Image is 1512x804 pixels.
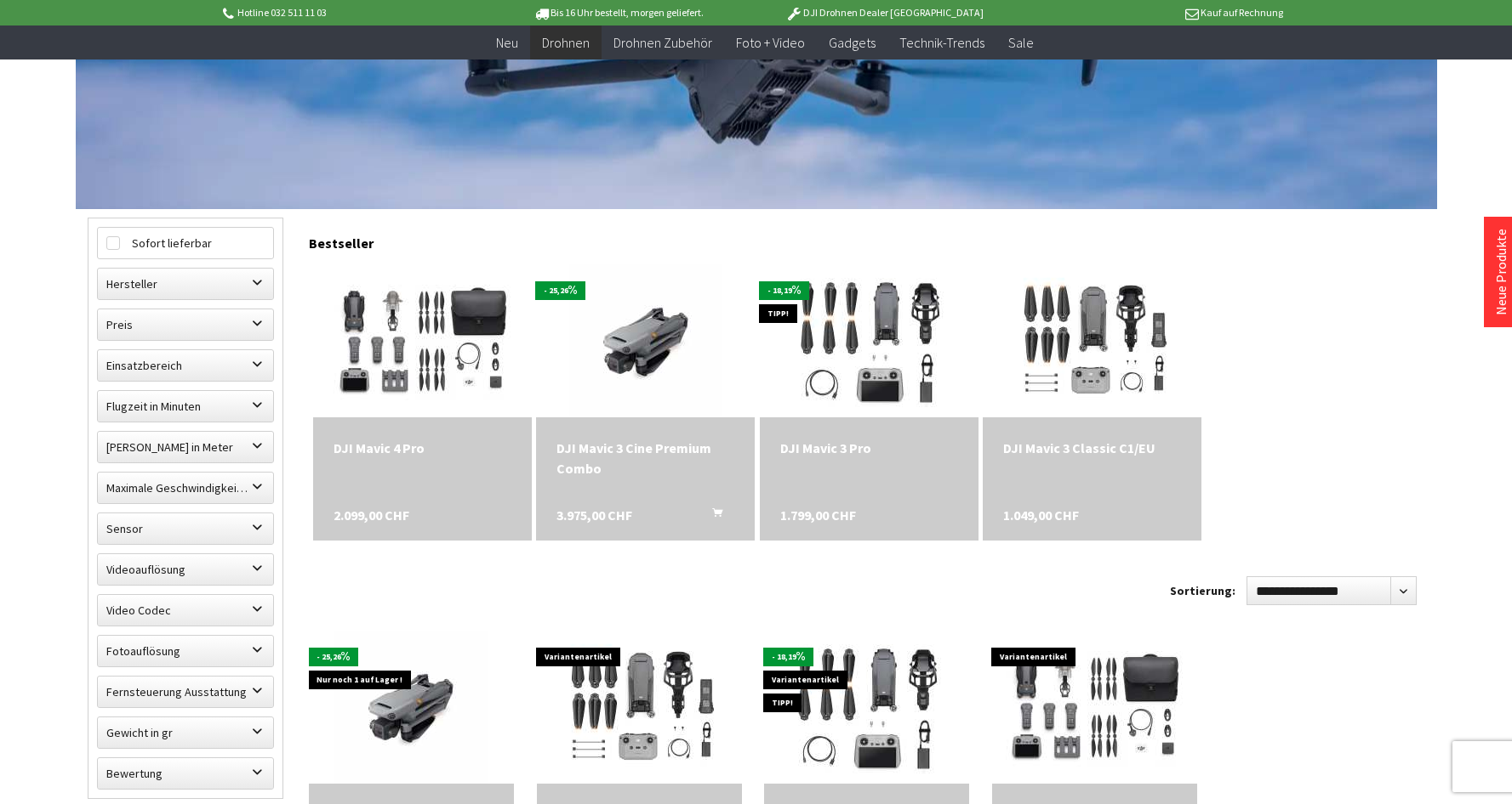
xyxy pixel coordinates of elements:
[544,631,735,784] img: DJI Mavic 3 Classic C1/EU
[569,264,722,417] img: DJI Mavic 3 Cine Premium Combo
[736,34,805,51] span: Foto + Video
[334,631,488,784] img: DJI Mavic 3 Cine Premium Combo
[530,25,602,60] a: Drohnen
[692,505,733,527] button: In den Warenkorb
[1170,577,1235,604] label: Sortierung:
[334,438,511,458] div: DJI Mavic 4 Pro
[1008,34,1034,51] span: Sale
[334,505,409,525] span: 2.099,00 CHF
[556,438,734,478] a: DJI Mavic 3 Cine Premium Combo 3.975,00 CHF In den Warenkorb
[98,350,273,381] label: Einsatzbereich
[309,218,1425,260] div: Bestseller
[98,391,273,422] label: Flugzeit in Minuten
[780,505,856,525] span: 1.799,00 CHF
[1018,3,1283,23] p: Kauf auf Rechnung
[98,595,273,626] label: Video Codec
[1003,438,1181,458] div: DJI Mavic 3 Classic C1/EU
[992,631,1196,784] img: DJI Mavic 4 Pro
[484,25,530,60] a: Neu
[771,631,962,784] img: DJI Mavic 3 Pro
[486,3,751,23] p: Bis 16 Uhr bestellt, morgen geliefert.
[1003,505,1079,525] span: 1.049,00 CHF
[98,513,273,544] label: Sensor
[996,25,1046,60] a: Sale
[496,34,518,51] span: Neu
[1003,438,1181,458] a: DJI Mavic 3 Classic C1/EU 1.049,00 CHF
[556,505,632,525] span: 3.975,00 CHF
[829,34,876,51] span: Gadgets
[556,438,734,478] div: DJI Mavic 3 Cine Premium Combo
[780,438,958,458] a: DJI Mavic 3 Pro 1.799,00 CHF
[220,3,486,23] p: Hotline 032 511 11 03
[98,432,273,462] label: Maximale Flughöhe in Meter
[780,438,958,458] div: DJI Mavic 3 Pro
[98,309,273,340] label: Preis
[613,34,712,51] span: Drohnen Zubehör
[98,554,273,585] label: Videoauflösung
[334,438,511,458] a: DJI Mavic 4 Pro 2.099,00 CHF
[899,34,984,51] span: Technik-Trends
[996,264,1188,417] img: DJI Mavic 3 Classic C1/EU
[817,25,887,60] a: Gadgets
[887,25,996,60] a: Technik-Trends
[98,758,273,789] label: Bewertung
[98,717,273,748] label: Gewicht in gr
[320,264,524,417] img: DJI Mavic 4 Pro
[98,228,273,258] label: Sofort lieferbar
[98,269,273,299] label: Hersteller
[751,3,1017,23] p: DJI Drohnen Dealer [GEOGRAPHIC_DATA]
[773,264,965,417] img: DJI Mavic 3 Pro
[602,25,724,60] a: Drohnen Zubehör
[98,677,273,707] label: Fernsteuerung Ausstattung
[98,636,273,666] label: Fotoauflösung
[98,473,273,503] label: Maximale Geschwindigkeit in km/h
[1492,229,1509,315] a: Neue Produkte
[724,25,817,60] a: Foto + Video
[542,34,590,51] span: Drohnen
